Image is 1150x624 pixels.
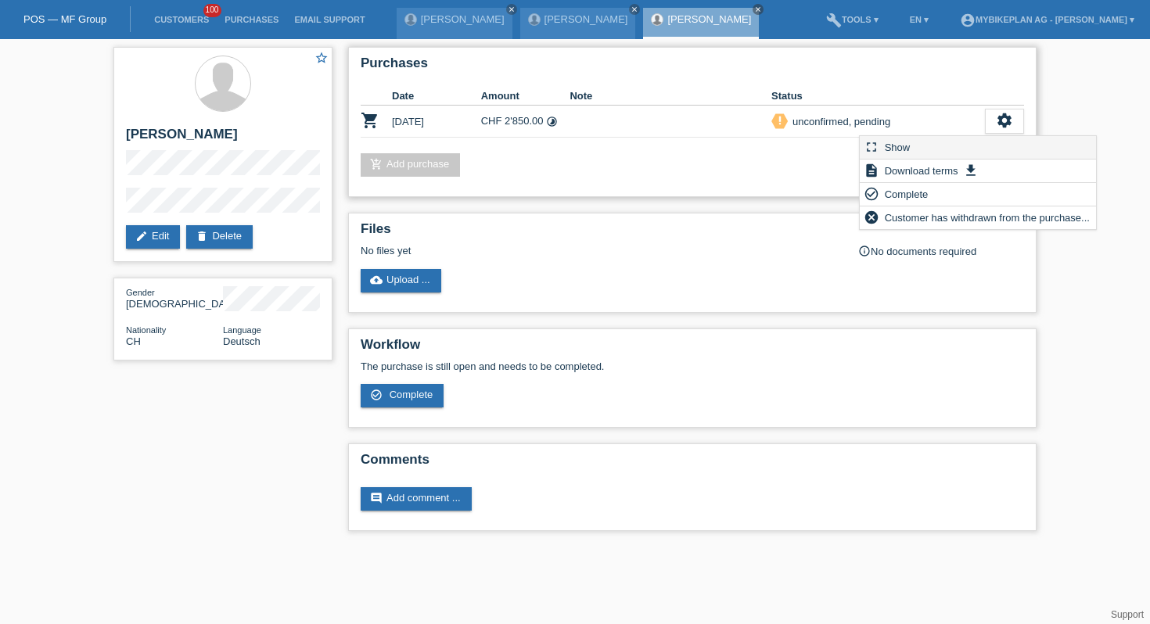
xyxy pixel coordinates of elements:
[361,384,444,407] a: check_circle_outline Complete
[774,115,785,126] i: priority_high
[882,185,931,203] span: Complete
[392,106,481,138] td: [DATE]
[631,5,638,13] i: close
[186,225,253,249] a: deleteDelete
[361,269,441,292] a: cloud_uploadUpload ...
[629,4,640,15] a: close
[361,153,460,177] a: add_shopping_cartAdd purchase
[203,4,222,17] span: 100
[370,158,383,170] i: add_shopping_cart
[960,13,976,28] i: account_circle
[126,225,180,249] a: editEdit
[544,13,628,25] a: [PERSON_NAME]
[286,15,372,24] a: Email Support
[864,186,879,202] i: check_circle_outline
[826,13,842,28] i: build
[1111,609,1144,620] a: Support
[361,337,1024,360] h2: Workflow
[370,492,383,504] i: comment
[223,335,261,347] span: Deutsch
[481,87,570,106] th: Amount
[508,5,516,13] i: close
[370,274,383,286] i: cloud_upload
[361,487,472,511] a: commentAdd comment ...
[667,13,751,25] a: [PERSON_NAME]
[126,288,155,297] span: Gender
[864,163,879,178] i: description
[314,51,329,67] a: star_border
[570,87,771,106] th: Note
[771,87,985,106] th: Status
[23,13,106,25] a: POS — MF Group
[126,335,141,347] span: Switzerland
[126,325,166,335] span: Nationality
[818,15,886,24] a: buildTools ▾
[963,163,979,178] i: get_app
[858,245,871,257] i: info_outline
[217,15,286,24] a: Purchases
[858,245,1024,257] div: No documents required
[126,127,320,150] h2: [PERSON_NAME]
[126,286,223,310] div: [DEMOGRAPHIC_DATA]
[996,112,1013,129] i: settings
[146,15,217,24] a: Customers
[546,116,558,127] i: 36 instalments
[370,389,383,401] i: check_circle_outline
[882,138,913,156] span: Show
[361,360,1024,372] p: The purchase is still open and needs to be completed.
[361,111,379,130] i: POSP00026077
[506,4,517,15] a: close
[481,106,570,138] td: CHF 2'850.00
[392,87,481,106] th: Date
[882,161,961,180] span: Download terms
[223,325,261,335] span: Language
[196,230,208,242] i: delete
[864,139,879,155] i: fullscreen
[421,13,505,25] a: [PERSON_NAME]
[361,245,839,256] div: No files yet
[753,4,764,15] a: close
[788,113,890,130] div: unconfirmed, pending
[135,230,148,242] i: edit
[902,15,936,24] a: EN ▾
[314,51,329,65] i: star_border
[754,5,762,13] i: close
[361,452,1024,475] h2: Comments
[361,56,1024,79] h2: Purchases
[361,221,1024,245] h2: Files
[390,389,433,400] span: Complete
[952,15,1142,24] a: account_circleMybikeplan AG - [PERSON_NAME] ▾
